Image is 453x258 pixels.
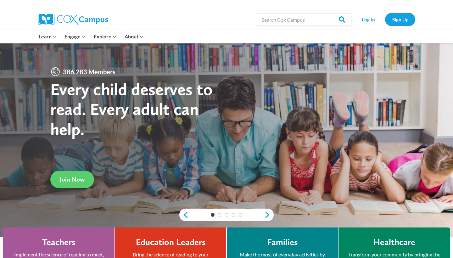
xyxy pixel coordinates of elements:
a: Log In [355,13,382,26]
span: 386,283 Members [60,67,118,77]
a: 4 [232,213,235,217]
a: next [264,211,274,219]
span: Join Now [60,176,85,183]
a: 5 [238,213,242,217]
span: About [125,32,143,41]
nav: Primary Navigation [35,30,147,43]
span: Learn [39,32,57,41]
h4: Education Leaders [136,237,206,248]
h4: Teachers [42,237,75,248]
a: 2 [218,213,221,217]
span: Engage [64,32,86,41]
div: content slider buttons [179,209,274,221]
h4: Families [267,237,298,248]
a: previous [179,211,189,219]
a: 3 [225,213,228,217]
a: 1 [211,213,215,217]
span: Explore [94,32,116,41]
input: Search Cox Campus [257,13,351,26]
img: Cox Campus [38,14,108,25]
h4: Healthcare [373,237,415,248]
nav: Secondary Navigation [355,13,415,26]
a: Join Now [50,171,94,188]
a: Sign Up [385,13,415,26]
strong: Every child deserves to read. Every adult can help. [50,79,213,139]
